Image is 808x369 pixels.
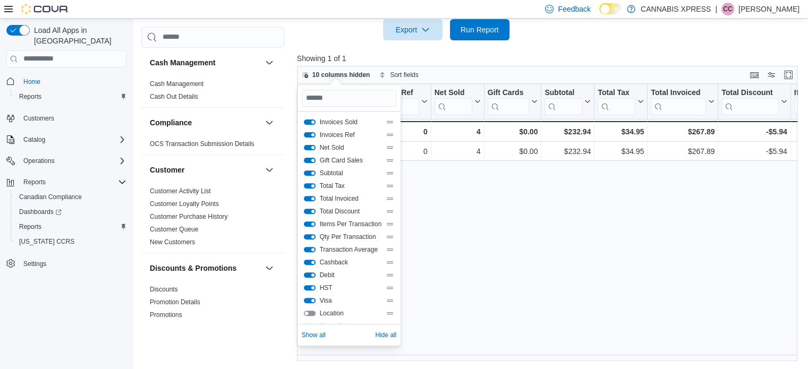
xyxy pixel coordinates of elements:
span: Promotion Details [150,298,200,306]
span: Settings [23,260,46,268]
h3: Discounts & Promotions [150,263,236,273]
button: Cashback [304,260,316,265]
div: -$5.94 [721,145,787,158]
span: Dark Mode [599,14,600,15]
div: Drag handle [386,309,394,317]
span: Reports [23,178,46,186]
span: Customer Queue [150,225,198,234]
button: Location [304,311,316,316]
span: New Customers [150,238,195,246]
div: Compliance [141,138,284,155]
a: Discounts [150,286,178,293]
span: OCS Transaction Submission Details [150,140,254,148]
span: Dashboards [15,205,126,218]
a: New Customers [150,238,195,246]
button: Sort fields [375,68,422,81]
span: Run Report [461,24,499,35]
span: Subtotal [320,169,382,177]
div: Invoices Ref [369,88,419,98]
div: Total Tax [598,88,635,98]
a: Customer Activity List [150,187,211,195]
button: Hide all [375,329,396,341]
span: Location [320,309,382,317]
span: Discounts [150,285,178,294]
span: Hide all [375,331,396,339]
button: Visa [304,298,316,303]
div: 0 [369,125,427,138]
span: Total Tax [320,182,382,190]
button: Total Tax [304,183,316,188]
span: Operations [23,157,55,165]
input: Search columns [302,90,397,107]
a: Promotions [150,311,182,319]
div: Drag handle [386,245,394,254]
button: Debit [304,272,316,278]
span: Cashback [320,258,382,267]
p: CANNABIS XPRESS [641,3,711,15]
span: Show all [302,331,326,339]
a: Customer Loyalty Points [150,200,219,208]
a: Dashboards [11,204,131,219]
div: Net Sold [434,88,472,98]
div: $267.89 [651,125,715,138]
div: $34.95 [598,145,644,158]
span: Reports [19,222,41,231]
span: Home [23,78,40,86]
span: Reports [19,92,41,101]
a: Customer Purchase History [150,213,228,220]
span: Reports [15,90,126,103]
button: Export [383,19,443,40]
button: Gift Card Sales [304,158,316,163]
div: Drag handle [386,258,394,267]
span: Customers [19,111,126,125]
button: Total Tax [598,88,644,115]
span: Reports [19,176,126,188]
p: | [715,3,717,15]
a: Customer Queue [150,226,198,233]
div: Cash Management [141,78,284,107]
span: Gift Card Sales [320,156,382,165]
span: Customer Purchase History [150,212,228,221]
button: Cash Management [263,56,276,69]
span: Export [389,19,436,40]
button: Keyboard shortcuts [748,68,761,81]
span: Load All Apps in [GEOGRAPHIC_DATA] [30,25,126,46]
div: Drag handle [386,194,394,203]
span: Transaction Average [320,245,382,254]
span: Settings [19,256,126,270]
span: Qty Per Transaction [320,233,382,241]
a: Customers [19,112,58,125]
button: Settings [2,255,131,271]
div: $0.00 [488,145,538,158]
button: Gross Sales [304,323,316,329]
button: Total Discount [721,88,787,115]
div: Invoices Ref [369,88,419,115]
div: Drag handle [386,182,394,190]
span: Canadian Compliance [15,191,126,203]
button: Invoices Sold [304,119,316,125]
div: Discounts & Promotions [141,283,284,325]
span: Dashboards [19,208,62,216]
div: Net Sold [434,88,472,115]
span: 10 columns hidden [312,71,370,79]
button: Run Report [450,19,509,40]
button: HST [304,285,316,290]
div: Subtotal [545,88,582,98]
button: Total Invoiced [651,88,715,115]
a: Cash Management [150,80,203,88]
span: Catalog [19,133,126,146]
div: Drag handle [386,169,394,177]
span: Total Invoiced [320,194,382,203]
div: Gift Cards [487,88,529,98]
div: 0 [369,145,427,158]
div: Total Discount [721,88,778,115]
button: Reports [11,219,131,234]
a: Dashboards [15,205,66,218]
a: Canadian Compliance [15,191,86,203]
div: Drag handle [386,131,394,139]
div: $34.95 [598,125,644,138]
p: Showing 1 of 1 [297,53,803,64]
